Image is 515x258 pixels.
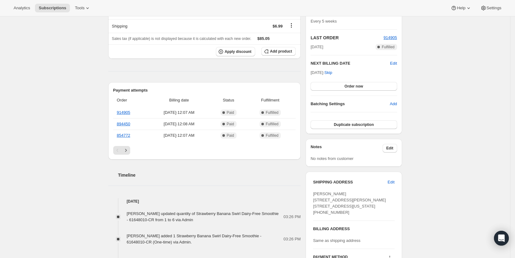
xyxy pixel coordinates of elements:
button: Add product [261,47,296,56]
h2: Timeline [118,172,301,178]
button: Tools [71,4,94,12]
span: [DATE] · [311,70,332,75]
span: [DATE] · 12:08 AM [149,121,208,127]
h3: Notes [311,144,383,153]
span: [DATE] [311,44,323,50]
button: Edit [383,144,397,153]
span: Edit [388,179,394,185]
h3: SHIPPING ADDRESS [313,179,388,185]
button: Help [447,4,475,12]
button: Shipping actions [286,22,296,29]
span: [PERSON_NAME] [STREET_ADDRESS][PERSON_NAME] [STREET_ADDRESS][US_STATE] [PHONE_NUMBER] [313,191,386,215]
span: Duplicate subscription [334,122,374,127]
span: Edit [386,146,393,151]
span: Analytics [14,6,30,11]
button: Order now [311,82,397,91]
h3: BILLING ADDRESS [313,226,394,232]
h2: Payment attempts [113,87,296,93]
span: Subscriptions [39,6,66,11]
button: Skip [321,68,336,78]
span: Status [212,97,245,103]
a: 894450 [117,122,130,126]
span: Help [457,6,465,11]
span: [PERSON_NAME] added 1 Strawberry Banana Swirl Dairy-Free Smoothie - 61648010-CR (One-time) via Ad... [127,234,262,244]
a: 914905 [384,35,397,40]
h4: [DATE] [108,198,301,204]
button: Add [386,99,401,109]
button: Edit [384,177,398,187]
button: Next [122,146,130,155]
th: Order [113,93,148,107]
span: Paid [227,110,234,115]
span: Fulfilled [382,45,394,49]
div: Open Intercom Messenger [494,231,509,246]
h2: NEXT BILLING DATE [311,60,390,67]
a: 854772 [117,133,130,138]
button: 914905 [384,35,397,41]
span: Fulfilled [266,133,278,138]
span: Apply discount [225,49,251,54]
button: Duplicate subscription [311,120,397,129]
span: $85.05 [257,36,270,41]
span: $6.99 [273,24,283,28]
span: Same as shipping address [313,238,360,243]
span: Add product [270,49,292,54]
span: Skip [324,70,332,76]
th: Shipping [108,19,218,33]
span: Paid [227,122,234,127]
button: Apply discount [216,47,255,56]
span: [PERSON_NAME] updated quantity of Strawberry Banana Swirl Dairy-Free Smoothie - 61648010-CR from ... [127,211,279,222]
span: Sales tax (if applicable) is not displayed because it is calculated with each new order. [112,37,251,41]
span: Paid [227,133,234,138]
span: Fulfilled [266,122,278,127]
span: 03:26 PM [284,236,301,242]
button: Settings [477,4,505,12]
button: Subscriptions [35,4,70,12]
nav: Pagination [113,146,296,155]
span: Order now [345,84,363,89]
span: 03:26 PM [284,214,301,220]
span: [DATE] · 12:07 AM [149,110,208,116]
span: Fulfilled [266,110,278,115]
h2: LAST ORDER [311,35,384,41]
span: [DATE] · 12:07 AM [149,132,208,139]
span: Tools [75,6,84,11]
button: Edit [390,60,397,67]
span: Every 5 weeks [311,19,337,24]
span: No notes from customer [311,156,354,161]
span: Billing date [149,97,208,103]
button: Analytics [10,4,34,12]
span: Settings [487,6,501,11]
span: Fulfillment [248,97,292,103]
h6: Batching Settings [311,101,390,107]
span: Add [390,101,397,107]
a: 914905 [117,110,130,115]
